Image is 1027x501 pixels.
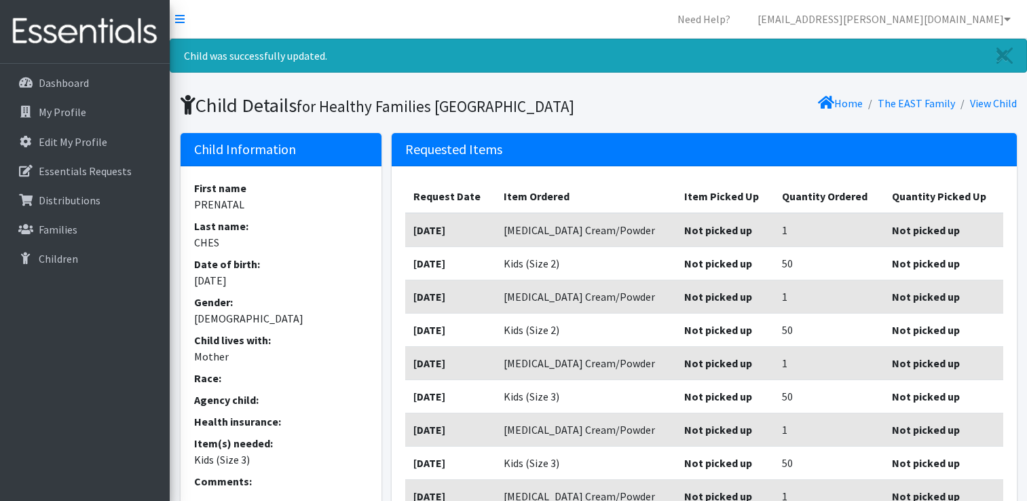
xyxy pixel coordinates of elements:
[684,356,752,370] b: Not picked up
[818,96,863,110] a: Home
[39,252,78,265] p: Children
[684,423,752,437] b: Not picked up
[413,456,445,470] b: [DATE]
[5,98,164,126] a: My Profile
[194,370,369,386] dt: Race:
[405,180,496,213] th: Request Date
[684,390,752,403] b: Not picked up
[774,213,884,247] td: 1
[194,348,369,365] dd: Mother
[496,313,676,346] td: Kids (Size 2)
[194,294,369,310] dt: Gender:
[413,323,445,337] b: [DATE]
[774,446,884,479] td: 50
[496,413,676,446] td: [MEDICAL_DATA] Cream/Powder
[774,180,884,213] th: Quantity Ordered
[970,96,1017,110] a: View Child
[181,133,382,166] h5: Child Information
[884,180,1003,213] th: Quantity Picked Up
[747,5,1022,33] a: [EMAIL_ADDRESS][PERSON_NAME][DOMAIN_NAME]
[170,39,1027,73] div: Child was successfully updated.
[892,390,960,403] b: Not picked up
[774,379,884,413] td: 50
[39,105,86,119] p: My Profile
[5,69,164,96] a: Dashboard
[194,196,369,212] dd: PRENATAL
[413,290,445,303] b: [DATE]
[496,379,676,413] td: Kids (Size 3)
[774,346,884,379] td: 1
[194,332,369,348] dt: Child lives with:
[684,323,752,337] b: Not picked up
[892,290,960,303] b: Not picked up
[413,223,445,237] b: [DATE]
[496,446,676,479] td: Kids (Size 3)
[194,473,369,489] dt: Comments:
[892,423,960,437] b: Not picked up
[194,256,369,272] dt: Date of birth:
[297,96,574,116] small: for Healthy Families [GEOGRAPHIC_DATA]
[413,423,445,437] b: [DATE]
[194,435,369,451] dt: Item(s) needed:
[774,313,884,346] td: 50
[774,280,884,313] td: 1
[39,223,77,236] p: Families
[413,257,445,270] b: [DATE]
[413,356,445,370] b: [DATE]
[39,76,89,90] p: Dashboard
[496,213,676,247] td: [MEDICAL_DATA] Cream/Powder
[676,180,774,213] th: Item Picked Up
[892,223,960,237] b: Not picked up
[496,246,676,280] td: Kids (Size 2)
[39,193,100,207] p: Distributions
[5,157,164,185] a: Essentials Requests
[684,290,752,303] b: Not picked up
[39,164,132,178] p: Essentials Requests
[5,187,164,214] a: Distributions
[39,135,107,149] p: Edit My Profile
[892,257,960,270] b: Not picked up
[892,356,960,370] b: Not picked up
[392,133,1016,166] h5: Requested Items
[496,280,676,313] td: [MEDICAL_DATA] Cream/Powder
[413,390,445,403] b: [DATE]
[684,223,752,237] b: Not picked up
[774,413,884,446] td: 1
[194,180,369,196] dt: First name
[194,310,369,327] dd: [DEMOGRAPHIC_DATA]
[892,456,960,470] b: Not picked up
[496,346,676,379] td: [MEDICAL_DATA] Cream/Powder
[496,180,676,213] th: Item Ordered
[5,128,164,155] a: Edit My Profile
[5,9,164,54] img: HumanEssentials
[194,392,369,408] dt: Agency child:
[181,94,594,117] h1: Child Details
[983,39,1026,72] a: Close
[194,218,369,234] dt: Last name:
[878,96,955,110] a: The EAST Family
[194,413,369,430] dt: Health insurance:
[667,5,741,33] a: Need Help?
[5,216,164,243] a: Families
[892,323,960,337] b: Not picked up
[684,456,752,470] b: Not picked up
[5,245,164,272] a: Children
[774,246,884,280] td: 50
[194,272,369,289] dd: [DATE]
[684,257,752,270] b: Not picked up
[194,234,369,250] dd: CHES
[194,451,369,468] dd: Kids (Size 3)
